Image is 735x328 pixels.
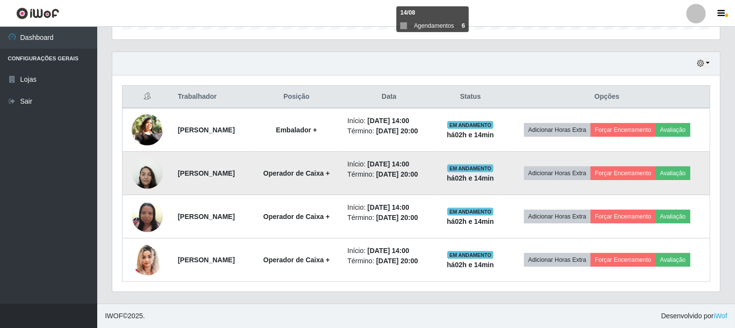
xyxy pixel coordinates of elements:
[367,160,409,168] time: [DATE] 14:00
[656,210,690,223] button: Avaliação
[447,261,494,269] strong: há 02 h e 14 min
[132,196,163,237] img: 1721259813079.jpeg
[656,253,690,267] button: Avaliação
[714,312,727,320] a: iWof
[376,214,418,221] time: [DATE] 20:00
[263,256,330,264] strong: Operador de Caixa +
[348,116,431,126] li: Início:
[591,123,656,137] button: Forçar Encerramento
[591,166,656,180] button: Forçar Encerramento
[348,126,431,136] li: Término:
[348,213,431,223] li: Término:
[447,174,494,182] strong: há 02 h e 14 min
[376,257,418,265] time: [DATE] 20:00
[447,131,494,139] strong: há 02 h e 14 min
[178,126,235,134] strong: [PERSON_NAME]
[348,246,431,256] li: Início:
[178,169,235,177] strong: [PERSON_NAME]
[367,117,409,125] time: [DATE] 14:00
[348,202,431,213] li: Início:
[447,121,493,129] span: EM ANDAMENTO
[178,213,235,220] strong: [PERSON_NAME]
[376,127,418,135] time: [DATE] 20:00
[342,86,437,109] th: Data
[132,152,163,194] img: 1696952889057.jpeg
[447,218,494,225] strong: há 02 h e 14 min
[16,7,59,19] img: CoreUI Logo
[348,256,431,266] li: Término:
[276,126,317,134] strong: Embalador +
[367,247,409,255] time: [DATE] 14:00
[661,311,727,321] span: Desenvolvido por
[504,86,710,109] th: Opções
[348,159,431,169] li: Início:
[105,311,145,321] span: © 2025 .
[447,208,493,216] span: EM ANDAMENTO
[132,240,163,279] img: 1756062304227.jpeg
[524,123,591,137] button: Adicionar Horas Extra
[447,251,493,259] span: EM ANDAMENTO
[591,210,656,223] button: Forçar Encerramento
[178,256,235,264] strong: [PERSON_NAME]
[656,166,690,180] button: Avaliação
[656,123,690,137] button: Avaliação
[348,169,431,180] li: Término:
[172,86,251,109] th: Trabalhador
[524,166,591,180] button: Adicionar Horas Extra
[524,210,591,223] button: Adicionar Horas Extra
[263,213,330,220] strong: Operador de Caixa +
[524,253,591,267] button: Adicionar Horas Extra
[447,164,493,172] span: EM ANDAMENTO
[263,169,330,177] strong: Operador de Caixa +
[367,203,409,211] time: [DATE] 14:00
[591,253,656,267] button: Forçar Encerramento
[132,114,163,145] img: 1747789911751.jpeg
[437,86,504,109] th: Status
[105,312,123,320] span: IWOF
[251,86,341,109] th: Posição
[376,170,418,178] time: [DATE] 20:00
